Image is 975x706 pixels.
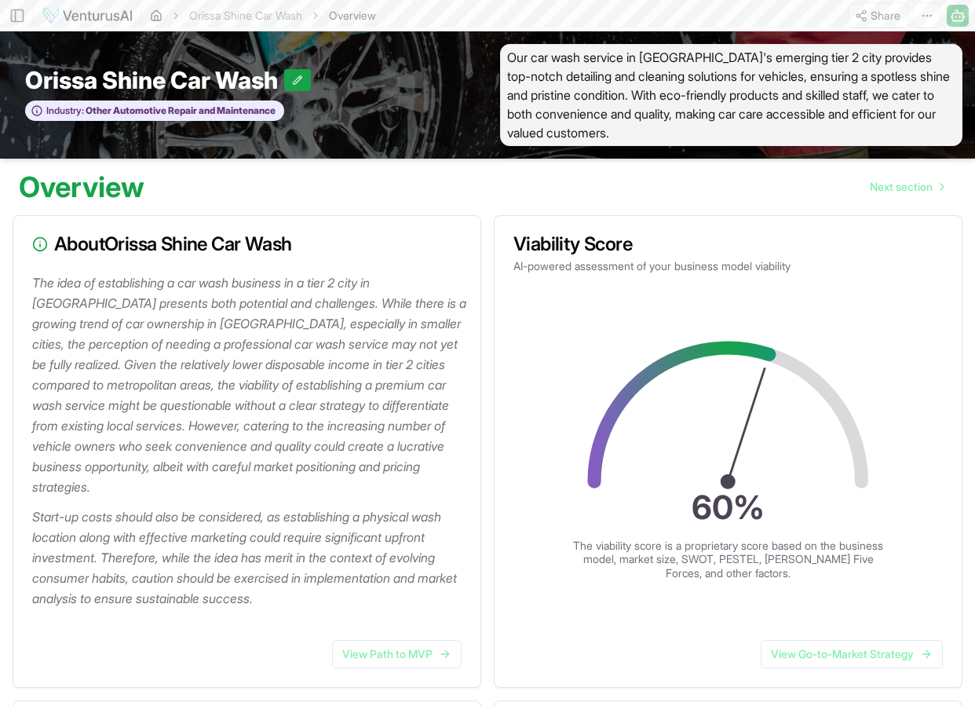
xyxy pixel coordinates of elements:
text: 60 % [692,487,765,526]
p: The viability score is a proprietary score based on the business model, market size, SWOT, PESTEL... [571,539,886,580]
h1: Overview [19,171,144,203]
span: Other Automotive Repair and Maintenance [84,104,276,117]
span: Orissa Shine Car Wash [25,66,284,94]
a: Go to next page [857,171,956,203]
span: Our car wash service in [GEOGRAPHIC_DATA]'s emerging tier 2 city provides top-notch detailing and... [500,44,962,146]
span: Industry: [46,104,84,117]
a: View Path to MVP [332,640,462,668]
p: Start-up costs should also be considered, as establishing a physical wash location along with eff... [32,507,468,609]
p: The idea of establishing a car wash business in a tier 2 city in [GEOGRAPHIC_DATA] presents both ... [32,273,468,497]
p: AI-powered assessment of your business model viability [513,258,943,274]
h3: Viability Score [513,235,943,254]
a: View Go-to-Market Strategy [761,640,943,668]
span: Next section [870,179,933,195]
h3: About Orissa Shine Car Wash [32,235,462,254]
nav: pagination [857,171,956,203]
button: Industry:Other Automotive Repair and Maintenance [25,101,284,122]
